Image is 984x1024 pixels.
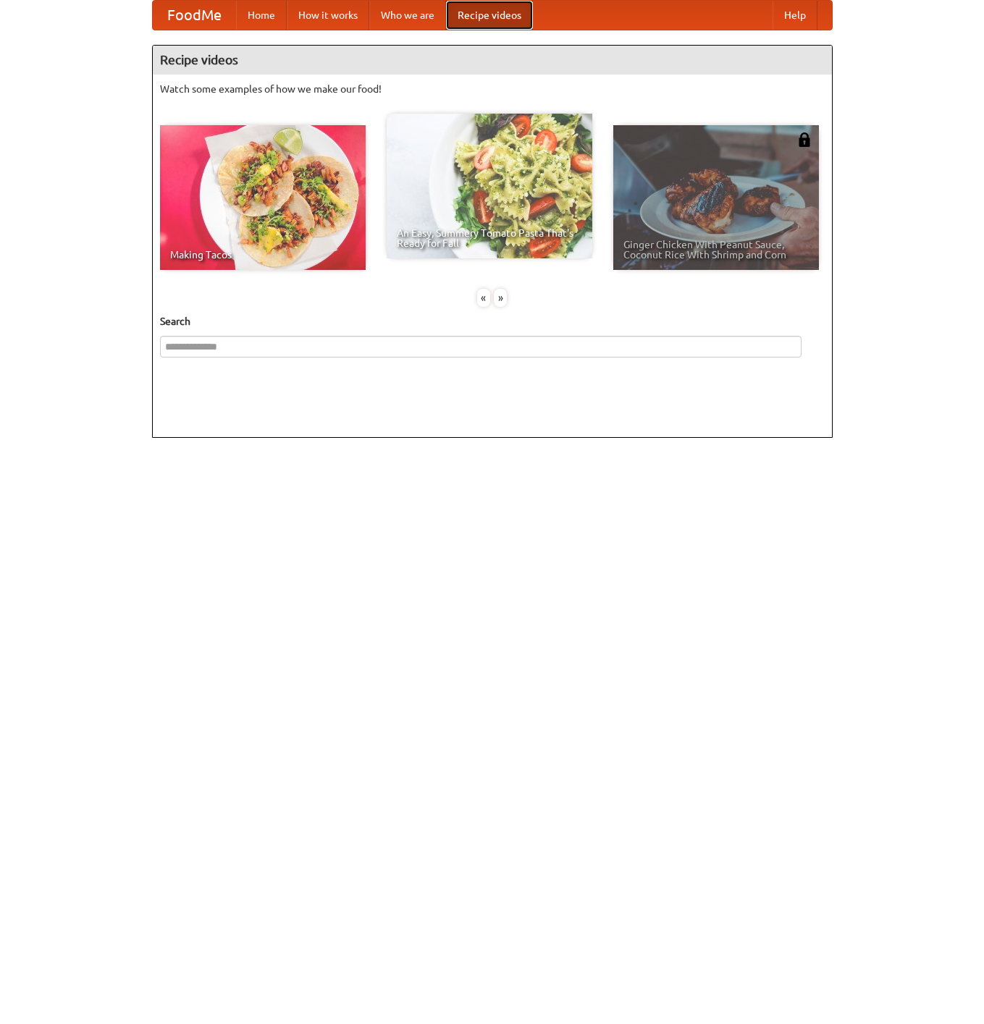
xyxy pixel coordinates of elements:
p: Watch some examples of how we make our food! [160,82,825,96]
a: Home [236,1,287,30]
div: » [494,289,507,307]
span: An Easy, Summery Tomato Pasta That's Ready for Fall [397,228,582,248]
div: « [477,289,490,307]
a: How it works [287,1,369,30]
a: Making Tacos [160,125,366,270]
h4: Recipe videos [153,46,832,75]
a: An Easy, Summery Tomato Pasta That's Ready for Fall [387,114,592,258]
span: Making Tacos [170,250,356,260]
a: Recipe videos [446,1,533,30]
a: Who we are [369,1,446,30]
h5: Search [160,314,825,329]
img: 483408.png [797,132,812,147]
a: FoodMe [153,1,236,30]
a: Help [773,1,817,30]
